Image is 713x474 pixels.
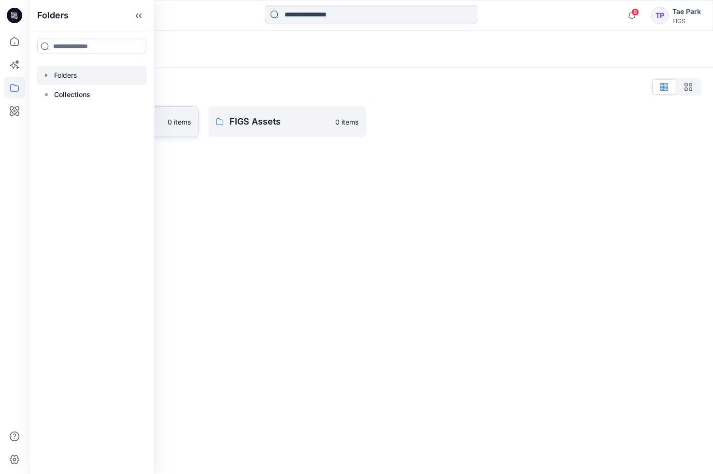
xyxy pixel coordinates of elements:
p: 0 items [335,117,358,127]
p: 0 items [168,117,191,127]
p: FIGS Assets [229,115,329,128]
span: 8 [631,8,639,16]
a: FIGS Assets0 items [208,106,366,137]
div: TP [651,7,669,24]
div: FIGS [672,17,701,25]
p: Collections [54,89,90,100]
div: Tae Park [672,6,701,17]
